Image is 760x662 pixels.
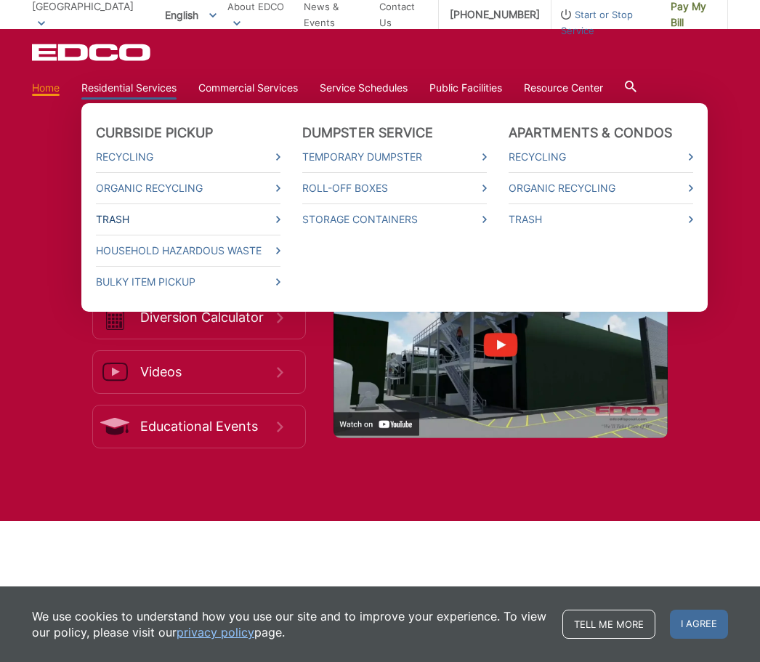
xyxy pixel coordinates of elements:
a: Resource Center [524,80,603,96]
span: I agree [670,610,728,639]
a: Bulky Item Pickup [96,274,280,290]
a: Apartments & Condos [509,125,672,141]
span: English [154,3,227,27]
a: Residential Services [81,80,177,96]
a: Curbside Pickup [96,125,214,141]
a: EDCD logo. Return to the homepage. [32,44,153,61]
a: Temporary Dumpster [302,149,487,165]
a: Commercial Services [198,80,298,96]
a: Recycling [509,149,693,165]
a: Videos [92,350,306,394]
a: privacy policy [177,624,254,640]
p: We use cookies to understand how you use our site and to improve your experience. To view our pol... [32,608,548,640]
span: Diversion Calculator [140,310,277,326]
a: Organic Recycling [96,180,280,196]
h2: Learn How to Dispose and Recycle Properly [32,137,728,163]
p: Check out our tools and resources in our new learning center to learn more. [32,177,728,198]
a: Recycling [96,149,280,165]
a: Storage Containers [302,211,487,227]
span: Educational Events [140,419,277,435]
a: Diversion Calculator [92,296,306,339]
a: Organic Recycling [509,180,693,196]
a: Service Schedules [320,80,408,96]
a: Public Facilities [429,80,502,96]
a: Tell me more [562,610,655,639]
a: Home [32,80,60,96]
a: Roll-Off Boxes [302,180,487,196]
a: Household Hazardous Waste [96,243,280,259]
a: Dumpster Service [302,125,434,141]
a: Trash [509,211,693,227]
span: Videos [140,364,277,380]
a: Trash [96,211,280,227]
a: Educational Events [92,405,306,448]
